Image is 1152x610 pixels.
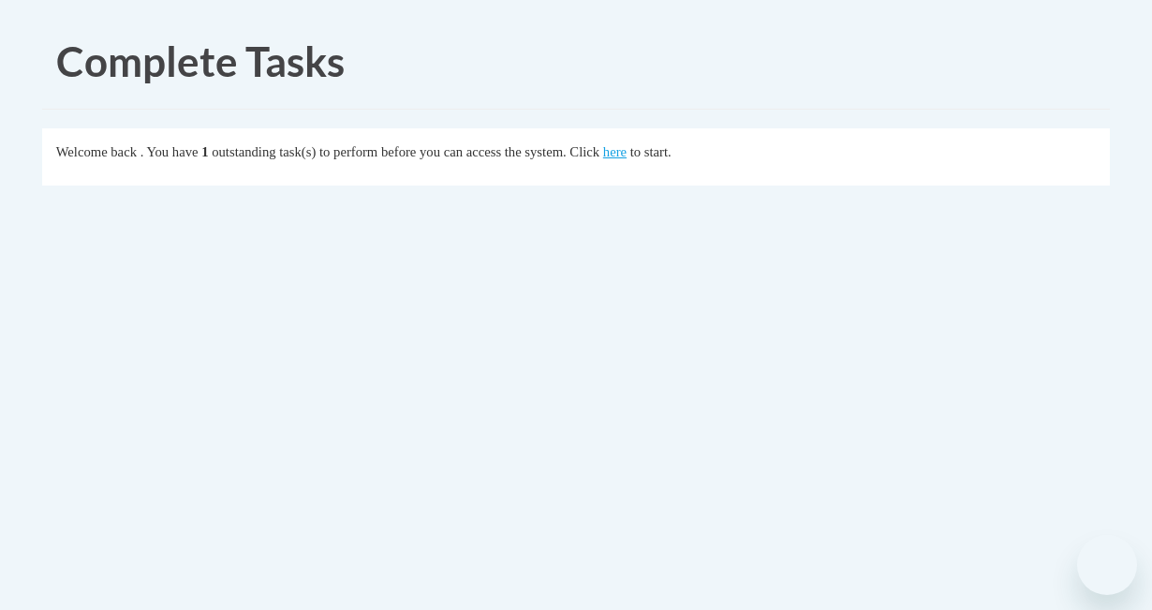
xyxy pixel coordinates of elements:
span: Welcome back [56,144,137,159]
span: 1 [201,144,208,159]
span: outstanding task(s) to perform before you can access the system. Click [212,144,599,159]
iframe: Button to launch messaging window [1077,535,1137,595]
span: . You have [140,144,199,159]
a: here [603,144,627,159]
span: Complete Tasks [56,37,345,85]
span: to start. [630,144,672,159]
